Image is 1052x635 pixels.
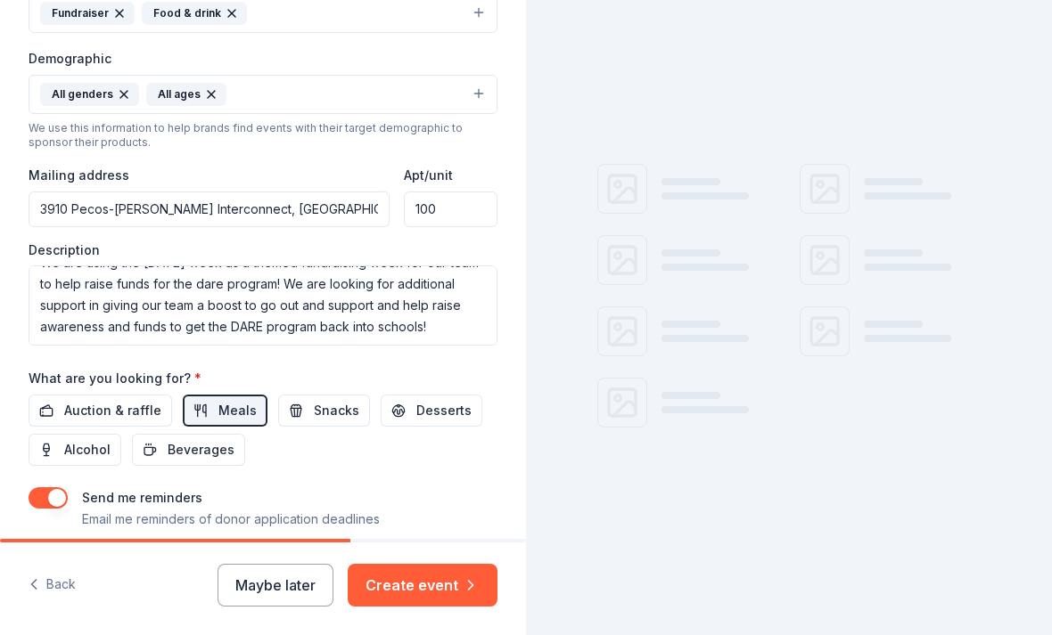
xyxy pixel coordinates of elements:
textarea: We are using the [DATE] week as a themed fundraising week for our team to help raise funds for th... [29,265,497,346]
div: Fundraiser [40,2,135,25]
input: # [404,191,497,227]
label: Send me reminders [82,490,202,505]
button: Create event [348,564,497,607]
div: All genders [40,83,139,106]
button: Maybe later [218,564,333,607]
button: Snacks [278,395,370,427]
div: We use this information to help brands find events with their target demographic to sponsor their... [29,121,497,150]
label: Description [29,241,100,259]
button: Back [29,566,76,604]
label: Mailing address [29,167,129,184]
button: Alcohol [29,434,121,466]
span: Auction & raffle [64,400,161,421]
span: Meals [218,400,257,421]
input: Enter a US address [29,191,390,227]
button: Auction & raffle [29,395,172,427]
span: Snacks [314,400,359,421]
label: Demographic [29,50,111,68]
button: Desserts [381,395,482,427]
p: Email me reminders of donor application deadlines [82,509,380,530]
label: What are you looking for? [29,370,201,387]
span: Beverages [168,439,234,460]
label: Apt/unit [404,167,453,184]
button: Meals [183,395,267,427]
button: All gendersAll ages [29,75,497,114]
span: Desserts [416,400,472,421]
button: Beverages [132,434,245,466]
div: All ages [146,83,226,106]
div: Food & drink [142,2,247,25]
span: Alcohol [64,439,111,460]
